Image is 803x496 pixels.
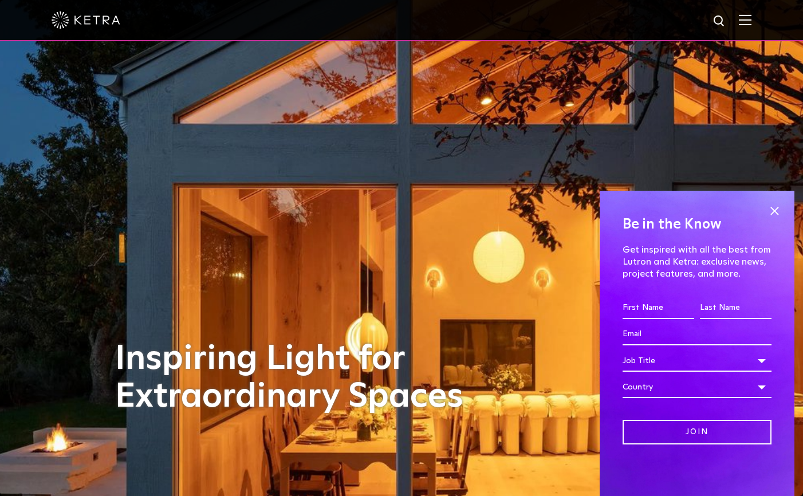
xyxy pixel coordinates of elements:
[700,297,771,319] input: Last Name
[115,340,487,416] h1: Inspiring Light for Extraordinary Spaces
[713,14,727,29] img: search icon
[623,244,771,280] p: Get inspired with all the best from Lutron and Ketra: exclusive news, project features, and more.
[623,376,771,398] div: Country
[623,297,694,319] input: First Name
[623,214,771,235] h4: Be in the Know
[52,11,120,29] img: ketra-logo-2019-white
[623,324,771,345] input: Email
[623,420,771,444] input: Join
[623,350,771,372] div: Job Title
[739,14,751,25] img: Hamburger%20Nav.svg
